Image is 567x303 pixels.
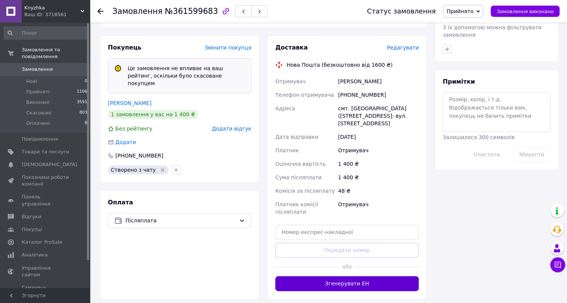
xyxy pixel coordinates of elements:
span: 803 [79,109,87,116]
span: Без рейтингу [115,126,152,132]
div: смт. [GEOGRAPHIC_DATA] ([STREET_ADDRESS]: вул. [STREET_ADDRESS] [337,102,420,130]
span: Редагувати [387,45,419,51]
span: Показники роботи компанії [22,174,69,187]
div: Повернутися назад [97,7,103,15]
span: [DEMOGRAPHIC_DATA] [22,161,77,168]
div: [PHONE_NUMBER] [115,152,164,159]
input: Номер експрес-накладної [275,225,419,240]
span: Оціночна вартість [275,161,325,167]
div: [PERSON_NAME] [337,75,420,88]
span: Товари та послуги [22,148,69,155]
span: 3591 [77,99,87,106]
span: Доставка [275,44,308,51]
span: Комісія за післяплату [275,188,335,194]
span: Замовлення [112,7,163,16]
div: Ваш ID: 3718561 [24,11,90,18]
span: Телефон отримувача [275,92,334,98]
span: Додати [115,139,136,145]
div: 48 ₴ [337,184,420,198]
span: Оплата [108,199,133,206]
div: 1 400 ₴ [337,171,420,184]
span: Платник комісії післяплати [275,201,318,215]
div: 1 400 ₴ [337,157,420,171]
span: Аналітика [22,252,48,258]
div: [DATE] [337,130,420,144]
span: Платник [275,147,299,153]
span: Knyzhka [24,4,81,11]
span: Панель управління [22,193,69,207]
span: 8 [85,120,87,127]
button: Чат з покупцем [550,257,565,272]
div: Статус замовлення [367,7,436,15]
span: 1106 [77,88,87,95]
span: Замовлення виконано [497,9,554,14]
span: Скасовані [26,109,52,116]
span: Прийнято [446,8,473,14]
div: Отримувач [337,198,420,219]
span: Повідомлення [22,136,58,142]
span: Покупці [22,226,42,233]
span: Каталог ProSale [22,239,62,246]
span: Примітки [443,78,475,85]
button: Замовлення виконано [491,6,560,17]
span: Оплачені [26,120,50,127]
span: №361599683 [165,7,218,16]
span: Отримувач [275,78,306,84]
span: Покупець [108,44,142,51]
span: Залишилося 300 символів [443,134,515,140]
span: Нові [26,78,37,85]
span: Додати відгук [212,126,251,132]
span: Відгуки [22,213,41,220]
svg: Видалити мітку [160,167,166,173]
div: Отримувач [337,144,420,157]
button: Згенерувати ЕН [275,276,419,291]
div: Це замовлення не впливає на ваш рейтинг, оскільки було скасоване покупцем [125,64,248,87]
span: Прийняті [26,88,49,95]
span: Адреса [275,105,295,111]
div: [PHONE_NUMBER] [337,88,420,102]
span: Гаманець компанії [22,284,69,298]
div: Нова Пошта (безкоштовно від 1600 ₴) [285,61,394,69]
span: Дата відправки [275,134,318,140]
span: Змінити покупця [204,45,251,51]
span: Створено з чату [111,167,156,173]
span: Замовлення [22,66,53,73]
span: Виконані [26,99,49,106]
span: Сума післяплати [275,174,322,180]
span: Післяплата [125,216,236,225]
input: Пошук [4,26,88,40]
span: або [340,263,354,270]
span: Особисті нотатки, які бачите лише ви. З їх допомогою можна фільтрувати замовлення [443,17,549,38]
div: 1 замовлення у вас на 1 400 ₴ [108,110,198,119]
span: Замовлення та повідомлення [22,46,90,60]
a: [PERSON_NAME] [108,100,151,106]
span: 0 [85,78,87,85]
span: Управління сайтом [22,265,69,278]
